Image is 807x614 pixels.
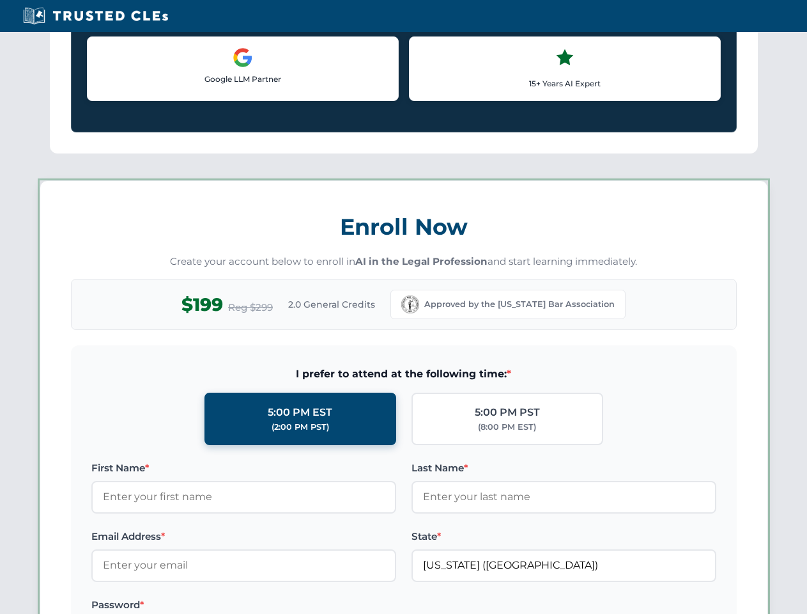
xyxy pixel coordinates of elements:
div: 5:00 PM PST [475,404,540,421]
p: Create your account below to enroll in and start learning immediately. [71,255,737,269]
strong: AI in the Legal Profession [355,255,488,267]
span: $199 [181,290,223,319]
label: Password [91,597,396,613]
h3: Enroll Now [71,207,737,247]
p: Google LLM Partner [98,73,388,85]
input: Enter your email [91,549,396,581]
span: 2.0 General Credits [288,297,375,311]
img: Kentucky Bar [401,295,419,313]
div: 5:00 PM EST [268,404,332,421]
label: First Name [91,460,396,476]
p: 15+ Years AI Expert [420,77,710,90]
div: (8:00 PM EST) [478,421,536,434]
img: Google [233,47,253,68]
label: State [411,529,716,544]
label: Email Address [91,529,396,544]
label: Last Name [411,460,716,476]
input: Enter your last name [411,481,716,513]
span: Approved by the [US_STATE] Bar Association [424,298,615,311]
div: (2:00 PM PST) [272,421,329,434]
span: I prefer to attend at the following time: [91,366,716,382]
input: Enter your first name [91,481,396,513]
img: Trusted CLEs [19,6,172,26]
span: Reg $299 [228,300,273,315]
input: Kentucky (KY) [411,549,716,581]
